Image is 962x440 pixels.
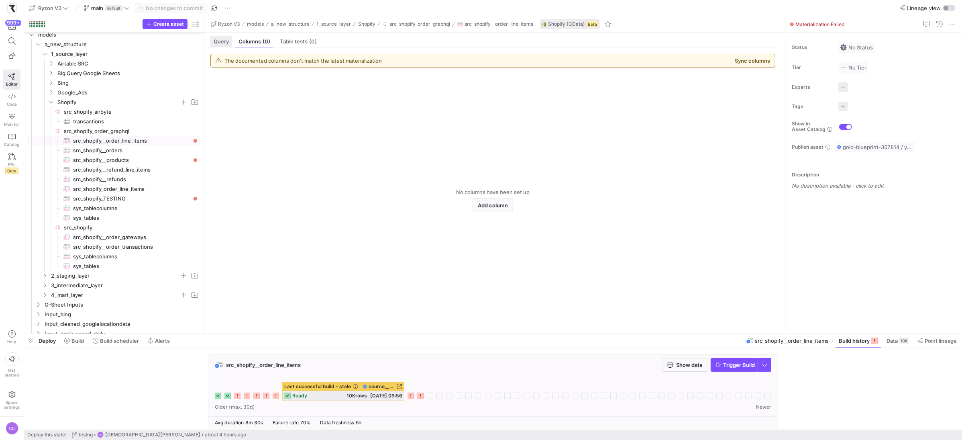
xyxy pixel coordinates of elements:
button: CB [3,420,20,437]
button: Build scheduler [89,334,143,348]
button: src_shopify_order_graphql [380,19,452,29]
span: 8m 30s [245,420,263,426]
button: Show data [662,358,707,372]
span: src_shopify​​​​​​​​ [64,223,199,232]
a: src_shopify__refunds​​​​​​​​​ [27,174,200,184]
a: sys_tablecolumns​​​​​​​​​ [27,252,200,261]
span: src_shopify__products​​​​​​​​​ [73,156,191,165]
span: Last successful build - stale [284,384,358,389]
div: Press SPACE to select this row. [27,126,200,136]
a: src_shopify__orders​​​​​​​​​ [27,145,200,155]
span: default [105,5,122,11]
span: Deploy [39,338,56,344]
span: Catalog [4,142,20,147]
div: Press SPACE to select this row. [27,78,200,88]
button: Point lineage [914,334,960,348]
span: 1_source_layer [316,21,351,27]
span: (0) [309,39,317,44]
span: about 4 hours ago [205,432,246,438]
span: src_shopify_order_graphql​​​​​​​​ [64,127,199,136]
span: Avg duration [215,420,244,426]
span: Tier [792,65,832,70]
a: src_shopify__order_gateways​​​​​​​​​ [27,232,200,242]
button: No statusNo Status [838,42,875,53]
a: Editor [3,70,20,90]
button: 1_source_layer [314,19,353,29]
button: 999+ [3,19,20,34]
span: Build scheduler [100,338,139,344]
div: Press SPACE to select this row. [27,232,200,242]
span: Deploy this state: [27,432,66,438]
span: Columns [238,39,270,44]
a: https://storage.googleapis.com/y42-prod-data-exchange/images/sBsRsYb6BHzNxH9w4w8ylRuridc3cmH4JEFn... [3,1,20,15]
div: Press SPACE to select this row. [27,155,200,165]
span: Alerts [155,338,170,344]
a: PRsBeta [3,150,20,177]
span: models [38,30,199,39]
span: Input_cleaned_googlelocationdata [45,319,199,329]
span: Newer [756,404,771,410]
span: Failure rate [273,420,299,426]
button: Build [61,334,88,348]
span: Bing [57,78,199,88]
a: src_shopify_order_graphql​​​​​​​​ [27,126,200,136]
a: sys_tables​​​​​​​​​ [27,261,200,271]
button: Trigger Build [711,358,758,372]
button: gold-blueprint-357814 / y42_Ryzon_V3_main / source__src_shopify_order_graphql__src_shopify__order... [835,142,915,152]
span: Data [887,338,898,344]
span: ready [292,393,307,399]
button: Alerts [144,334,173,348]
div: Press SPACE to select this row. [27,174,200,184]
span: src_shopify_airbyte​​​​​​​​ [64,107,199,117]
span: Tags [792,104,832,109]
span: (0) [263,39,270,44]
div: Press SPACE to select this row. [27,329,200,338]
span: G-Sheet Inputs [45,300,199,309]
img: No tier [840,64,847,71]
span: Show data [676,362,702,368]
span: 1_source_layer [51,49,199,59]
div: Press SPACE to select this row. [27,68,200,78]
a: Monitor [3,110,20,130]
button: Getstarted [3,349,20,381]
span: src_shopify_order_line_items​​​​​​​​​ [73,184,191,194]
button: Data10K [883,334,912,348]
span: sys_tables​​​​​​​​​ [73,213,191,223]
span: Shopify [57,98,179,107]
span: Beta [587,21,598,27]
span: No columns have been set up [456,189,530,195]
button: testngCB[DEMOGRAPHIC_DATA][PERSON_NAME]about 4 hours ago [69,430,248,440]
a: src_shopify_order_line_items​​​​​​​​​ [27,184,200,194]
span: Get started [5,368,19,377]
a: transactions​​​​​​​​​ [27,117,200,126]
span: 5h [356,420,361,426]
span: Monitor [4,122,20,127]
span: Trigger Build [723,362,755,368]
a: source__src_shopify_order_graphql__src_shopify__order_line_items [363,384,402,389]
span: src_shopify__refund_line_items​​​​​​​​​ [73,165,191,174]
span: Shopify [358,21,375,27]
button: Help [3,327,20,348]
span: Lineage view [907,5,941,11]
span: Table tests [280,39,317,44]
span: Status [792,45,832,50]
span: PRs [8,162,16,167]
div: Press SPACE to select this row. [27,117,200,126]
a: src_shopify​​​​​​​​ [27,223,200,232]
div: Press SPACE to select this row. [27,261,200,271]
span: testng [79,432,93,438]
button: Ryzon V3 [27,3,71,13]
div: CB [6,422,18,435]
button: a_new_structure [269,19,312,29]
button: Add column [473,199,513,212]
span: src_shopify__order_gateways​​​​​​​​​ [73,233,191,242]
span: src_shopify__orders​​​​​​​​​ [73,146,191,155]
span: Airtable SRC [57,59,199,68]
span: Query [214,39,229,44]
span: Google_Ads [57,88,199,97]
span: sys_tablecolumns​​​​​​​​​ [73,204,191,213]
a: Catalog [3,130,20,150]
button: Shopify [356,19,377,29]
img: https://storage.googleapis.com/y42-prod-data-exchange/images/sBsRsYb6BHzNxH9w4w8ylRuridc3cmH4JEFn... [8,4,16,12]
span: Code [7,102,17,106]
